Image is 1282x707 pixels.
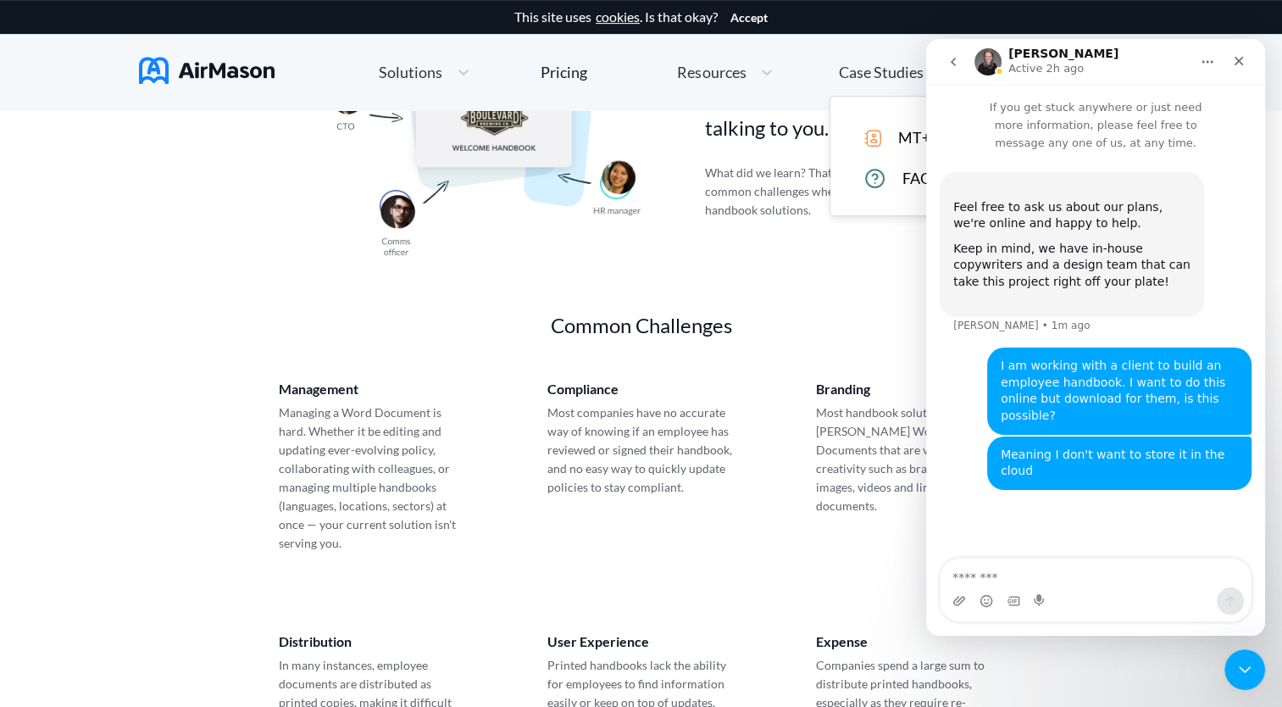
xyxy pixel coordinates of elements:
div: Distribution [279,634,467,649]
span: Case Studies & FAQ [839,64,969,80]
iframe: Intercom live chat [926,39,1265,636]
span: Solutions [379,64,442,80]
img: icon [864,130,881,147]
span: FAQ [902,170,932,187]
p: Managing a Word Document is hard. Whether it be editing and updating ever-evolving policy, collab... [279,404,467,553]
div: Branding [816,381,1004,397]
span: Resources [677,64,746,80]
span: MT+Co. [898,129,952,147]
div: Expense [816,634,1004,649]
div: Management [279,381,467,397]
p: Most handbook solutions are long, [PERSON_NAME] Word Documents that are void of visual creativity... [816,404,1004,515]
button: Accept cookies [730,11,768,25]
p: Most companies have no accurate way of knowing if an employee has reviewed or signed their handbo... [547,404,735,497]
div: Pricing [541,64,587,80]
div: User Experience [547,634,735,649]
a: cookies [596,9,640,25]
iframe: Intercom live chat [1224,649,1265,690]
img: AirMason Logo [139,57,275,84]
p: What did we learn? That companies share common challenges when it comes to their handbook solutions. [705,164,939,220]
div: Compliance [547,381,735,397]
a: Pricing [541,57,587,87]
p: Common Challenges [387,310,896,341]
